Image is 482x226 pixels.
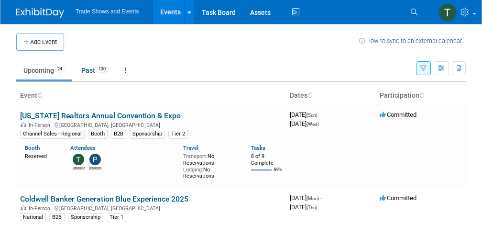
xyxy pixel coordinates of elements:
span: (Mon) [307,196,319,201]
div: Channel Sales - Regional [20,130,85,138]
img: In-Person Event [21,122,26,127]
span: Committed [380,111,416,118]
div: B2B [111,130,126,138]
td: 89% [274,167,282,180]
span: 130 [96,66,109,73]
span: (Wed) [307,122,319,127]
span: - [318,111,320,118]
a: Past130 [74,61,116,79]
img: Tiff Wagner [438,3,457,22]
th: Participation [376,88,466,104]
button: Add Event [16,34,64,51]
div: No Reservations No Reservations [183,151,237,180]
a: Sort by Participation Type [419,91,424,99]
span: In-Person [29,122,53,128]
div: Booth [88,130,108,138]
img: Thomas Horrell [73,154,84,165]
a: Coldwell Banker Generation Blue Experience 2025 [20,194,188,203]
a: [US_STATE] Realtors Annual Convention & Expo [20,111,181,120]
div: Sponsorship [68,213,103,222]
a: Travel [183,145,198,151]
a: How to sync to an external calendar... [359,37,466,45]
th: Dates [286,88,376,104]
span: Trade Shows and Events [76,8,139,15]
img: In-Person Event [21,205,26,210]
div: Reserved [25,151,56,160]
a: Attendees [70,145,96,151]
a: Upcoming24 [16,61,72,79]
th: Event [16,88,286,104]
span: [DATE] [290,194,322,202]
div: B2B [49,213,65,222]
div: Tier 1 [107,213,126,222]
a: Tasks [251,145,265,151]
span: Transport: [183,153,208,159]
div: [GEOGRAPHIC_DATA], [GEOGRAPHIC_DATA] [20,204,282,212]
a: Booth [25,145,40,151]
img: ExhibitDay [16,8,64,18]
span: 24 [55,66,65,73]
div: National [20,213,46,222]
div: [GEOGRAPHIC_DATA], [GEOGRAPHIC_DATA] [20,121,282,128]
span: [DATE] [290,120,319,127]
span: - [320,194,322,202]
div: 8 of 9 Complete [251,153,282,166]
span: Lodging: [183,167,203,173]
a: Sort by Start Date [307,91,312,99]
span: In-Person [29,205,53,212]
div: Tier 2 [168,130,188,138]
div: Thomas Horrell [73,165,85,171]
span: [DATE] [290,203,317,211]
span: (Sun) [307,113,317,118]
a: Sort by Event Name [37,91,42,99]
img: Peter Hannun [89,154,101,165]
span: Committed [380,194,416,202]
span: (Thu) [307,205,317,210]
span: [DATE] [290,111,320,118]
div: Peter Hannun [89,165,101,171]
div: Sponsorship [130,130,165,138]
